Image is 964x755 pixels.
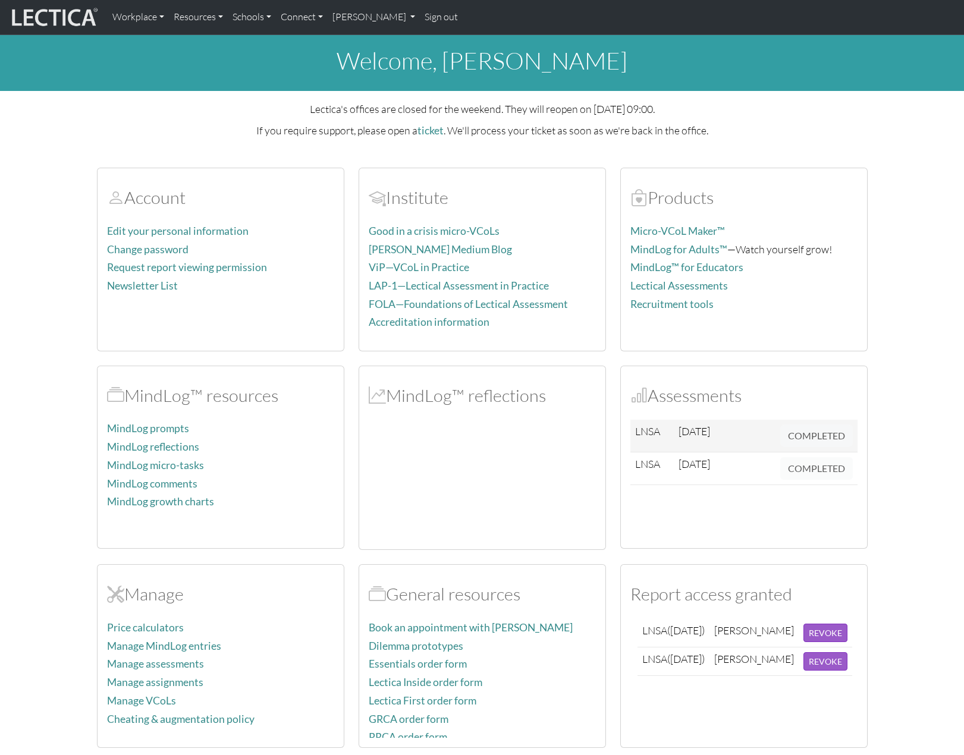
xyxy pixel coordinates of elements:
span: Account [369,187,386,208]
h2: Assessments [630,385,858,406]
a: [PERSON_NAME] [328,5,420,30]
span: Products [630,187,648,208]
a: Newsletter List [107,279,178,292]
span: ([DATE]) [667,624,705,637]
a: ticket [417,124,444,137]
a: MindLog micro-tasks [107,459,204,471]
span: MindLog [369,385,386,406]
a: GRCA order form [369,713,448,725]
h2: Report access granted [630,584,858,605]
a: Dilemma prototypes [369,640,463,652]
a: PRCA order form [369,731,447,743]
a: LAP-1—Lectical Assessment in Practice [369,279,549,292]
a: Accreditation information [369,316,489,328]
a: Request report viewing permission [107,261,267,273]
p: If you require support, please open a . We'll process your ticket as soon as we're back in the of... [97,122,868,139]
span: Assessments [630,385,648,406]
a: Manage MindLog entries [107,640,221,652]
div: [PERSON_NAME] [714,624,794,637]
a: Schools [228,5,276,30]
span: ([DATE]) [667,652,705,665]
a: Recruitment tools [630,298,714,310]
a: FOLA—Foundations of Lectical Assessment [369,298,568,310]
a: MindLog prompts [107,422,189,435]
a: Resources [169,5,228,30]
td: LNSA [638,619,709,647]
h2: Institute [369,187,596,208]
h2: Products [630,187,858,208]
a: ViP—VCoL in Practice [369,261,469,273]
img: lecticalive [9,6,98,29]
h2: MindLog™ resources [107,385,334,406]
span: Resources [369,583,386,605]
h2: MindLog™ reflections [369,385,596,406]
a: Cheating & augmentation policy [107,713,255,725]
span: [DATE] [679,457,710,470]
a: MindLog for Adults™ [630,243,727,256]
button: REVOKE [803,624,847,642]
a: Manage VCoLs [107,694,176,707]
p: —Watch yourself grow! [630,241,858,258]
a: Micro-VCoL Maker™ [630,225,725,237]
span: MindLog™ resources [107,385,124,406]
a: Good in a crisis micro-VCoLs [369,225,500,237]
a: MindLog growth charts [107,495,214,508]
a: Lectica Inside order form [369,676,482,688]
h2: Manage [107,584,334,605]
button: REVOKE [803,652,847,671]
div: [PERSON_NAME] [714,652,794,666]
a: Edit your personal information [107,225,249,237]
a: Change password [107,243,189,256]
a: Book an appointment with [PERSON_NAME] [369,621,573,634]
a: Essentials order form [369,658,467,670]
a: Manage assignments [107,676,203,688]
a: Workplace [108,5,169,30]
a: [PERSON_NAME] Medium Blog [369,243,512,256]
td: LNSA [630,420,674,452]
span: [DATE] [679,424,710,438]
p: Lectica's offices are closed for the weekend. They will reopen on [DATE] 09:00. [97,100,868,117]
a: Connect [276,5,328,30]
span: Account [107,187,124,208]
span: Manage [107,583,124,605]
a: MindLog comments [107,477,197,490]
h2: Account [107,187,334,208]
a: Manage assessments [107,658,204,670]
h2: General resources [369,584,596,605]
td: LNSA [638,647,709,675]
a: MindLog reflections [107,441,199,453]
a: Lectica First order form [369,694,476,707]
td: LNSA [630,452,674,485]
a: Sign out [420,5,463,30]
a: Price calculators [107,621,184,634]
a: MindLog™ for Educators [630,261,743,273]
a: Lectical Assessments [630,279,728,292]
